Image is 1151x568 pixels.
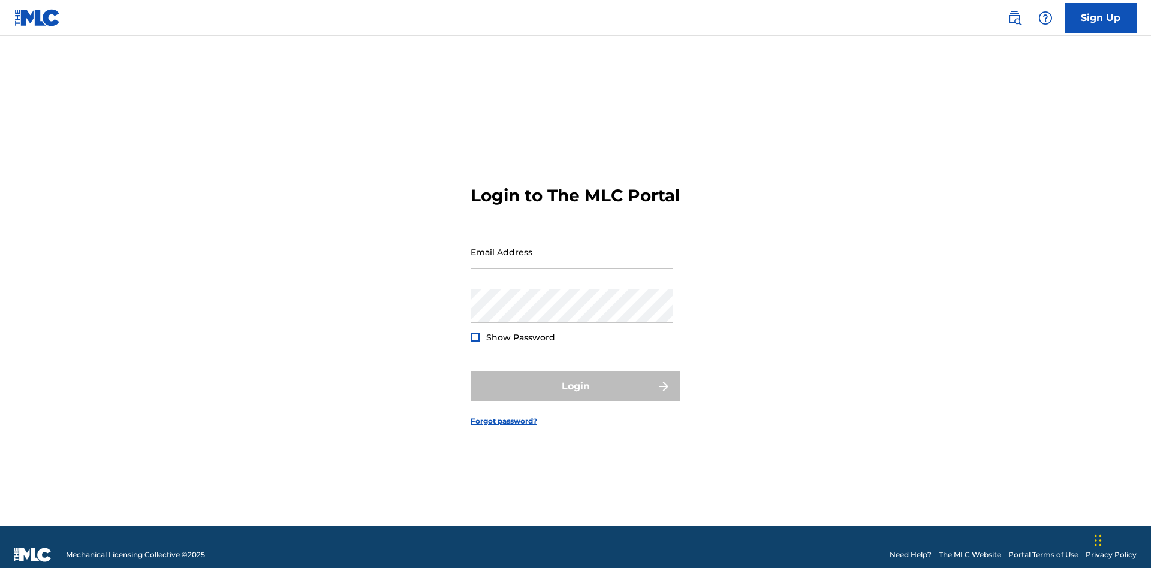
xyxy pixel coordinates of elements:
[1007,11,1022,25] img: search
[471,185,680,206] h3: Login to The MLC Portal
[1095,522,1102,558] div: Drag
[1065,3,1137,33] a: Sign Up
[66,549,205,560] span: Mechanical Licensing Collective © 2025
[14,548,52,562] img: logo
[1091,510,1151,568] iframe: Chat Widget
[486,332,555,343] span: Show Password
[890,549,932,560] a: Need Help?
[939,549,1001,560] a: The MLC Website
[1002,6,1026,30] a: Public Search
[471,416,537,427] a: Forgot password?
[1008,549,1078,560] a: Portal Terms of Use
[1038,11,1053,25] img: help
[14,9,61,26] img: MLC Logo
[1086,549,1137,560] a: Privacy Policy
[1034,6,1057,30] div: Help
